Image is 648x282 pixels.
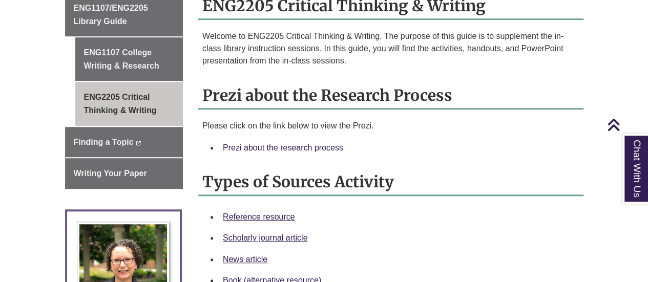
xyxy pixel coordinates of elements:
[74,138,134,146] span: Finding a Topic
[607,118,645,132] a: Back to Top
[198,82,583,110] h2: Prezi about the Research Process
[223,233,307,242] a: Scholarly journal article
[65,158,183,189] a: Writing Your Paper
[202,120,579,132] p: Please click on the link below to view the Prezi.
[198,169,583,196] h2: Types of Sources Activity
[202,30,579,67] p: Welcome to ENG2205 Critical Thinking & Writing. The purpose of this guide is to supplement the in...
[223,143,343,152] a: Prezi about the research process
[65,127,183,158] a: Finding a Topic
[223,255,267,264] a: News article
[74,4,148,26] span: ENG1107/ENG2205 Library Guide
[136,141,141,145] i: This link opens in a new window
[74,169,147,178] span: Writing Your Paper
[75,82,183,125] a: ENG2205 Critical Thinking & Writing
[75,37,183,81] a: ENG1107 College Writing & Research
[223,212,295,221] a: Reference resource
